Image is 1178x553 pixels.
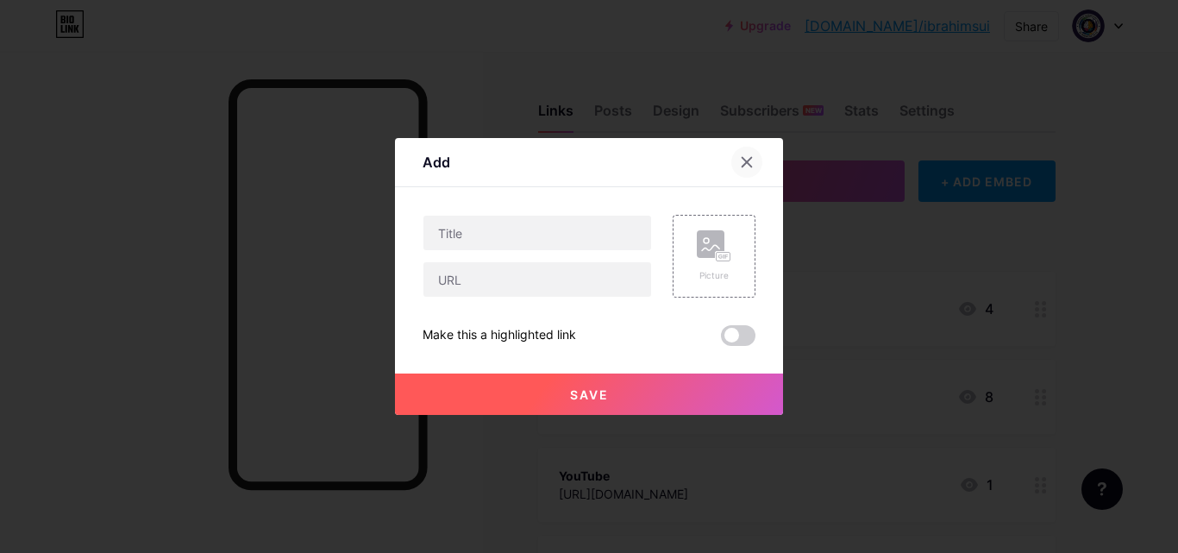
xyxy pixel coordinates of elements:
[395,374,783,415] button: Save
[423,152,450,173] div: Add
[423,216,651,250] input: Title
[697,269,731,282] div: Picture
[570,387,609,402] span: Save
[423,262,651,297] input: URL
[423,325,576,346] div: Make this a highlighted link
